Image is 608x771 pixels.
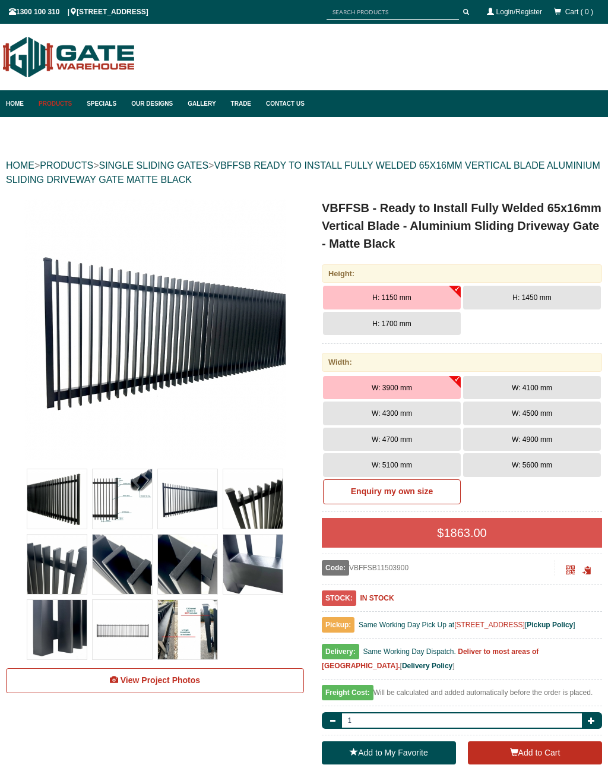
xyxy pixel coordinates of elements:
[322,264,602,283] div: Height:
[323,402,461,425] button: W: 4300 mm
[372,320,411,328] span: H: 1700 mm
[158,535,217,594] img: VBFFSB - Ready to Install Fully Welded 65x16mm Vertical Blade - Aluminium Sliding Driveway Gate -...
[512,384,552,392] span: W: 4100 mm
[93,469,152,529] img: VBFFSB - Ready to Install Fully Welded 65x16mm Vertical Blade - Aluminium Sliding Driveway Gate -...
[351,486,433,496] b: Enquiry my own size
[81,90,125,117] a: Specials
[527,621,573,629] a: Pickup Policy
[327,5,459,20] input: SEARCH PRODUCTS
[359,621,575,629] span: Same Working Day Pick Up at [ ]
[7,199,303,460] a: VBFFSB - Ready to Install Fully Welded 65x16mm Vertical Blade - Aluminium Sliding Driveway Gate -...
[223,535,283,594] img: VBFFSB - Ready to Install Fully Welded 65x16mm Vertical Blade - Aluminium Sliding Driveway Gate -...
[323,479,461,504] a: Enquiry my own size
[322,199,602,252] h1: VBFFSB - Ready to Install Fully Welded 65x16mm Vertical Blade - Aluminium Sliding Driveway Gate -...
[322,560,555,576] div: VBFFSB11503900
[322,518,602,548] div: $
[322,647,539,670] b: Deliver to most areas of [GEOGRAPHIC_DATA].
[6,160,34,170] a: HOME
[6,90,33,117] a: Home
[93,535,152,594] img: VBFFSB - Ready to Install Fully Welded 65x16mm Vertical Blade - Aluminium Sliding Driveway Gate -...
[372,409,412,418] span: W: 4300 mm
[463,428,601,451] button: W: 4900 mm
[223,469,283,529] img: VBFFSB - Ready to Install Fully Welded 65x16mm Vertical Blade - Aluminium Sliding Driveway Gate -...
[323,312,461,336] button: H: 1700 mm
[372,384,412,392] span: W: 3900 mm
[27,469,87,529] img: VBFFSB - Ready to Install Fully Welded 65x16mm Vertical Blade - Aluminium Sliding Driveway Gate -...
[463,453,601,477] button: W: 5600 mm
[322,560,349,576] span: Code:
[93,600,152,659] img: VBFFSB - Ready to Install Fully Welded 65x16mm Vertical Blade - Aluminium Sliding Driveway Gate -...
[9,8,148,16] span: 1300 100 310 | [STREET_ADDRESS]
[454,621,525,629] a: [STREET_ADDRESS]
[566,567,575,576] a: Click to enlarge and scan to share.
[322,644,602,680] div: [ ]
[512,293,551,302] span: H: 1450 mm
[322,353,602,371] div: Width:
[323,453,461,477] button: W: 5100 mm
[512,461,552,469] span: W: 5600 mm
[322,685,602,706] div: Will be calculated and added automatically before the order is placed.
[24,199,286,460] img: VBFFSB - Ready to Install Fully Welded 65x16mm Vertical Blade - Aluminium Sliding Driveway Gate -...
[360,594,394,602] b: IN STOCK
[372,461,412,469] span: W: 5100 mm
[582,566,591,575] span: Click to copy the URL
[99,160,208,170] a: SINGLE SLIDING GATES
[463,376,601,400] button: W: 4100 mm
[6,160,600,185] a: VBFFSB READY TO INSTALL FULLY WELDED 65X16MM VERTICAL BLADE ALUMINIUM SLIDING DRIVEWAY GATE MATTE...
[372,293,411,302] span: H: 1150 mm
[372,435,412,444] span: W: 4700 mm
[260,90,305,117] a: Contact Us
[182,90,224,117] a: Gallery
[125,90,182,117] a: Our Designs
[323,376,461,400] button: W: 3900 mm
[121,675,200,685] span: View Project Photos
[322,617,354,633] span: Pickup:
[512,435,552,444] span: W: 4900 mm
[27,600,87,659] img: VBFFSB - Ready to Install Fully Welded 65x16mm Vertical Blade - Aluminium Sliding Driveway Gate -...
[323,428,461,451] button: W: 4700 mm
[322,590,356,606] span: STOCK:
[322,644,359,659] span: Delivery:
[512,409,552,418] span: W: 4500 mm
[158,469,217,529] img: VBFFSB - Ready to Install Fully Welded 65x16mm Vertical Blade - Aluminium Sliding Driveway Gate -...
[6,668,304,693] a: View Project Photos
[463,402,601,425] button: W: 4500 mm
[496,8,542,16] a: Login/Register
[27,535,87,594] img: VBFFSB - Ready to Install Fully Welded 65x16mm Vertical Blade - Aluminium Sliding Driveway Gate -...
[225,90,260,117] a: Trade
[6,147,602,199] div: > > >
[323,286,461,309] button: H: 1150 mm
[363,647,456,656] span: Same Working Day Dispatch.
[40,160,93,170] a: PRODUCTS
[402,662,452,670] a: Delivery Policy
[444,526,486,539] span: 1863.00
[33,90,81,117] a: Products
[322,741,456,765] a: Add to My Favorite
[468,741,602,765] button: Add to Cart
[322,685,373,700] span: Freight Cost:
[565,8,593,16] span: Cart ( 0 )
[463,286,601,309] button: H: 1450 mm
[158,600,217,659] img: VBFFSB - Ready to Install Fully Welded 65x16mm Vertical Blade - Aluminium Sliding Driveway Gate -...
